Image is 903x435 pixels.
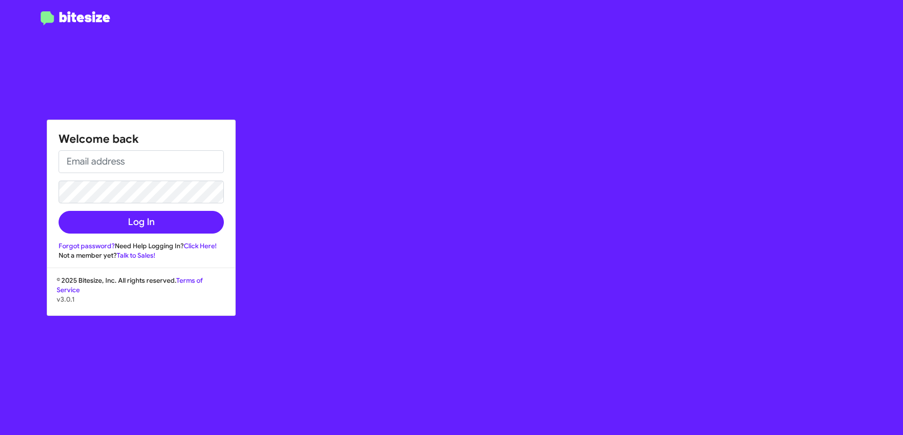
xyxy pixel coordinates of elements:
p: v3.0.1 [57,295,226,304]
button: Log In [59,211,224,234]
a: Forgot password? [59,242,115,250]
a: Talk to Sales! [117,251,155,260]
a: Click Here! [184,242,217,250]
div: © 2025 Bitesize, Inc. All rights reserved. [47,276,235,315]
div: Need Help Logging In? [59,241,224,251]
h1: Welcome back [59,131,224,147]
a: Terms of Service [57,276,203,294]
input: Email address [59,150,224,173]
div: Not a member yet? [59,251,224,260]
